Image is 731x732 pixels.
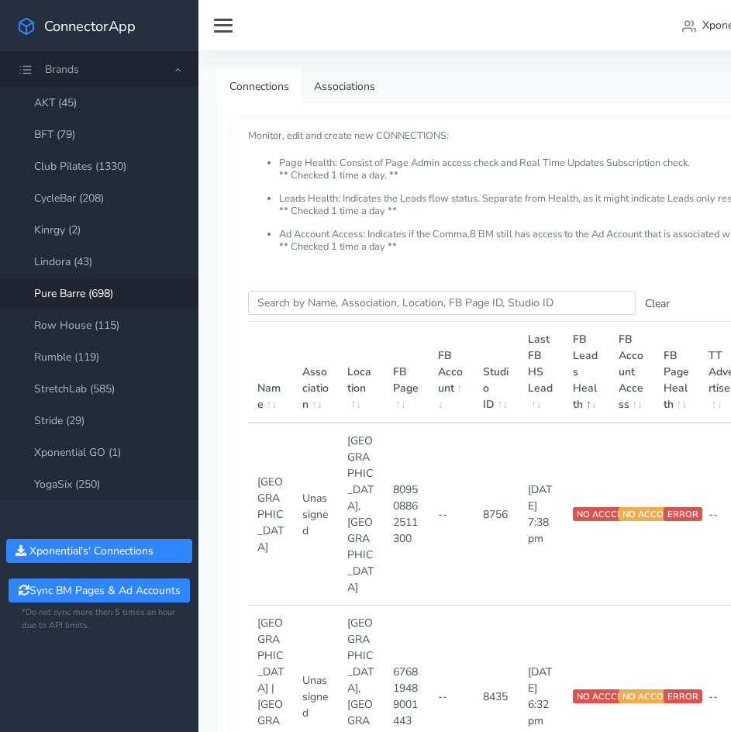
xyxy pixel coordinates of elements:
span: ERROR [664,507,702,521]
span: ERROR [664,689,702,703]
a: Connections [217,69,302,104]
th: FB Page [384,322,429,423]
th: Location [338,322,383,423]
input: enter text you want to search [248,291,636,315]
td: 809508862511300 [384,423,429,606]
span: ConnectorApp [44,16,136,36]
span: NO ACCCESS [573,507,637,521]
span: Brands [45,62,79,77]
button: Clear [636,292,679,316]
th: FB Leads Health [564,322,609,423]
small: *Do not sync more then 5 times an hour due to API limits. [22,606,177,633]
td: Unassigned [293,423,338,606]
button: Sync BM Pages & Ad Accounts [9,578,189,603]
td: 8756 [474,423,519,606]
td: [GEOGRAPHIC_DATA],[GEOGRAPHIC_DATA] [338,423,383,606]
span: NO ACCOUNT [619,689,685,703]
button: Xponential's' Connections [6,539,192,563]
td: -- [429,423,474,606]
th: Last FB HS Lead [519,322,564,423]
a: Associations [302,69,388,104]
th: Name [248,322,293,423]
span: NO ACCCESS [573,689,637,703]
th: Studio ID [474,322,519,423]
td: [DATE] 7:38pm [519,423,564,606]
th: FB Account Access [609,322,654,423]
td: [GEOGRAPHIC_DATA] [248,423,293,606]
span: NO ACCOUNT [619,507,685,521]
th: FB Account [429,322,474,423]
th: Association [293,322,338,423]
th: FB Page Health [654,322,699,423]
